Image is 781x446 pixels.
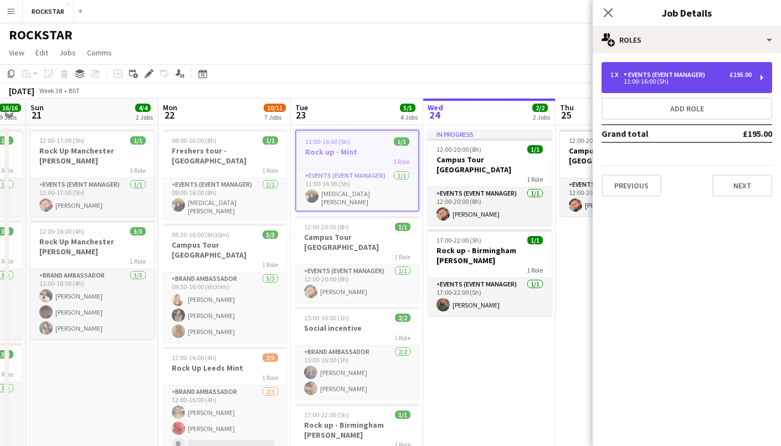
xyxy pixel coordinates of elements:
app-job-card: 17:00-22:00 (5h)1/1Rock up - Birmingham [PERSON_NAME]1 RoleEvents (Event Manager)1/117:00-22:00 (... [428,229,552,316]
span: Mon [163,102,177,112]
div: £195.00 [729,71,752,79]
button: Add role [602,98,772,120]
span: Jobs [59,48,76,58]
span: 17:00-22:00 (5h) [304,411,349,419]
h3: Social incentive [295,323,419,333]
app-card-role: Events (Event Manager)1/112:00-20:00 (8h)[PERSON_NAME] [428,187,552,225]
span: Sun [30,102,44,112]
app-card-role: Events (Event Manager)1/112:00-20:00 (8h)[PERSON_NAME] [295,265,419,303]
span: 1/1 [130,136,146,145]
div: Events (Event Manager) [624,71,710,79]
app-card-role: Events (Event Manager)1/117:00-22:00 (5h)[PERSON_NAME] [428,278,552,316]
span: 1/1 [263,136,278,145]
span: 11:00-16:00 (5h) [305,137,350,146]
span: 2/2 [532,104,548,112]
h3: Campus Tour [GEOGRAPHIC_DATA] [163,240,287,260]
h3: Rock Up Manchester [PERSON_NAME] [30,146,155,166]
h3: Rock up - Mint [296,147,418,157]
app-job-card: In progress12:00-20:00 (8h)1/1Campus Tour [GEOGRAPHIC_DATA]1 RoleEvents (Event Manager)1/112:00-2... [428,130,552,225]
span: 1 Role [262,373,278,382]
span: 08:00-16:00 (8h) [172,136,217,145]
div: 11:00-16:00 (5h)1/1Rock up - Mint1 RoleEvents (Event Manager)1/111:00-16:00 (5h)[MEDICAL_DATA][PE... [295,130,419,212]
td: £195.00 [706,125,772,142]
h3: Job Details [593,6,781,20]
app-card-role: Brand Ambassador3/309:30-16:00 (6h30m)[PERSON_NAME][PERSON_NAME][PERSON_NAME] [163,273,287,342]
app-card-role: Events (Event Manager)1/111:00-16:00 (5h)[MEDICAL_DATA][PERSON_NAME] [296,170,418,211]
span: 3/3 [263,230,278,239]
span: 1 Role [394,334,410,342]
span: 1/1 [527,145,543,153]
button: Previous [602,175,661,197]
app-job-card: 09:30-16:00 (6h30m)3/3Campus Tour [GEOGRAPHIC_DATA]1 RoleBrand Ambassador3/309:30-16:00 (6h30m)[P... [163,224,287,342]
span: 12:00-17:00 (5h) [39,136,84,145]
div: Roles [593,27,781,53]
span: 2/3 [263,353,278,362]
a: Comms [83,45,116,60]
a: Edit [31,45,53,60]
span: 24 [426,109,443,121]
div: 2 Jobs [136,113,153,121]
span: 1 Role [527,175,543,183]
span: 10/11 [264,104,286,112]
div: 7 Jobs [264,113,285,121]
span: 5/5 [400,104,415,112]
h3: Freshers tour - [GEOGRAPHIC_DATA] [163,146,287,166]
div: BST [69,86,80,95]
app-job-card: 12:00-16:00 (4h)3/3Rock Up Manchester [PERSON_NAME]1 RoleBrand Ambassador3/312:00-16:00 (4h)[PERS... [30,221,155,339]
a: Jobs [55,45,80,60]
span: 4/4 [135,104,151,112]
span: 1/1 [527,236,543,244]
h1: ROCKSTAR [9,27,73,43]
span: 12:00-16:00 (4h) [39,227,84,235]
span: 22 [161,109,177,121]
h3: Campus Tour [GEOGRAPHIC_DATA] [295,232,419,252]
span: 12:00-16:00 (4h) [172,353,217,362]
span: 1 Role [527,266,543,274]
span: 1 Role [393,157,409,166]
div: 4 Jobs [400,113,418,121]
app-job-card: 12:00-20:00 (8h)1/1Campus Tour [GEOGRAPHIC_DATA]1 RoleEvents (Event Manager)1/112:00-20:00 (8h)[P... [295,216,419,303]
div: 08:00-16:00 (8h)1/1Freshers tour - [GEOGRAPHIC_DATA]1 RoleEvents (Event Manager)1/108:00-16:00 (8... [163,130,287,219]
div: In progress [428,130,552,139]
app-job-card: 12:00-20:00 (8h)1/1Campus Tour [GEOGRAPHIC_DATA]1 RoleEvents (Event Manager)1/112:00-20:00 (8h)[P... [560,130,684,216]
app-card-role: Events (Event Manager)1/112:00-17:00 (5h)[PERSON_NAME] [30,178,155,216]
app-card-role: Brand Ambassador3/312:00-16:00 (4h)[PERSON_NAME][PERSON_NAME][PERSON_NAME] [30,269,155,339]
span: 1 Role [130,166,146,175]
h3: Rock up - Birmingham [PERSON_NAME] [295,420,419,440]
button: Next [712,175,772,197]
app-job-card: 12:00-17:00 (5h)1/1Rock Up Manchester [PERSON_NAME]1 RoleEvents (Event Manager)1/112:00-17:00 (5h... [30,130,155,216]
span: 09:30-16:00 (6h30m) [172,230,229,239]
span: 23 [294,109,308,121]
span: 21 [29,109,44,121]
span: Tue [295,102,308,112]
h3: Rock Up Leeds Mint [163,363,287,373]
span: 12:00-20:00 (8h) [304,223,349,231]
button: ROCKSTAR [23,1,74,22]
span: 1/1 [395,223,410,231]
span: Thu [560,102,574,112]
span: 2/2 [395,314,410,322]
td: Grand total [602,125,706,142]
app-card-role: Brand Ambassador2/215:00-16:00 (1h)[PERSON_NAME][PERSON_NAME] [295,346,419,399]
span: Week 38 [37,86,64,95]
div: 2 Jobs [533,113,550,121]
h3: Campus Tour [GEOGRAPHIC_DATA] [560,146,684,166]
span: 25 [558,109,574,121]
span: View [9,48,24,58]
a: View [4,45,29,60]
span: 3/3 [130,227,146,235]
app-card-role: Events (Event Manager)1/108:00-16:00 (8h)[MEDICAL_DATA][PERSON_NAME] [163,178,287,219]
span: 17:00-22:00 (5h) [436,236,481,244]
app-job-card: 15:00-16:00 (1h)2/2Social incentive1 RoleBrand Ambassador2/215:00-16:00 (1h)[PERSON_NAME][PERSON_... [295,307,419,399]
span: 1/1 [395,411,410,419]
span: 1 Role [262,166,278,175]
div: 1 x [610,71,624,79]
span: 1 Role [394,253,410,261]
h3: Rock Up Manchester [PERSON_NAME] [30,237,155,257]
